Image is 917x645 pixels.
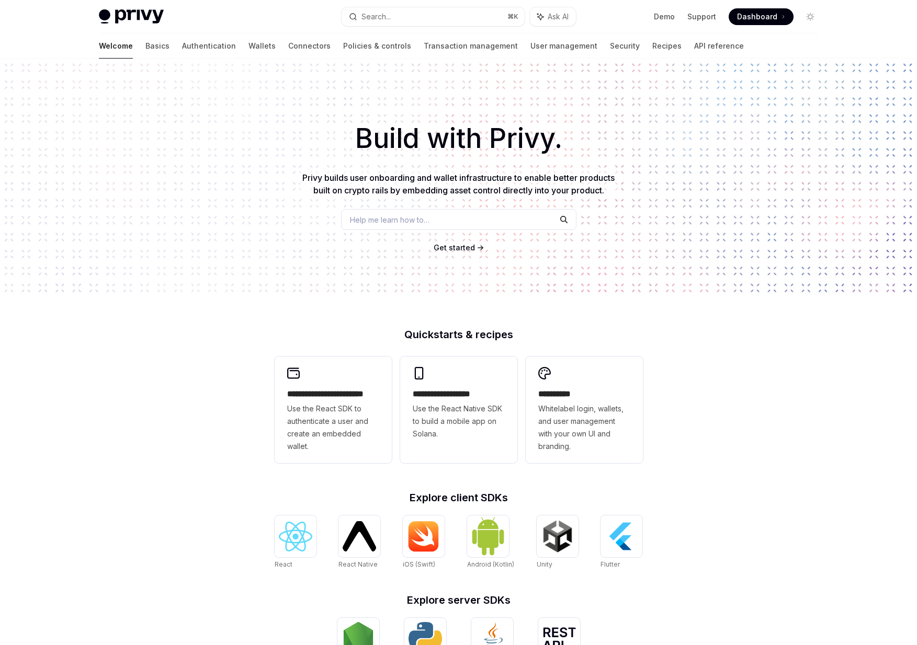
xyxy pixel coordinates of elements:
[342,7,525,26] button: Search...⌘K
[654,11,675,22] a: Demo
[434,243,475,252] span: Get started
[403,515,445,570] a: iOS (Swift)iOS (Swift)
[537,515,579,570] a: UnityUnity
[275,595,643,605] h2: Explore server SDKs
[413,402,505,440] span: Use the React Native SDK to build a mobile app on Solana.
[530,33,597,59] a: User management
[530,7,576,26] button: Ask AI
[275,560,292,568] span: React
[343,521,376,551] img: React Native
[275,515,316,570] a: ReactReact
[182,33,236,59] a: Authentication
[248,33,276,59] a: Wallets
[548,11,569,22] span: Ask AI
[526,356,643,463] a: **** *****Whitelabel login, wallets, and user management with your own UI and branding.
[471,516,505,556] img: Android (Kotlin)
[737,11,777,22] span: Dashboard
[302,172,615,195] span: Privy builds user onboarding and wallet infrastructure to enable better products built on crypto ...
[287,402,379,453] span: Use the React SDK to authenticate a user and create an embedded wallet.
[403,560,435,568] span: iOS (Swift)
[652,33,682,59] a: Recipes
[424,33,518,59] a: Transaction management
[275,329,643,340] h2: Quickstarts & recipes
[361,10,391,23] div: Search...
[279,522,312,551] img: React
[507,13,518,21] span: ⌘ K
[729,8,794,25] a: Dashboard
[145,33,169,59] a: Basics
[275,492,643,503] h2: Explore client SDKs
[99,9,164,24] img: light logo
[338,515,380,570] a: React NativeReact Native
[99,33,133,59] a: Welcome
[343,33,411,59] a: Policies & controls
[687,11,716,22] a: Support
[601,515,642,570] a: FlutterFlutter
[17,118,900,159] h1: Build with Privy.
[601,560,620,568] span: Flutter
[541,520,574,553] img: Unity
[694,33,744,59] a: API reference
[434,243,475,253] a: Get started
[802,8,819,25] button: Toggle dark mode
[467,560,514,568] span: Android (Kotlin)
[538,402,630,453] span: Whitelabel login, wallets, and user management with your own UI and branding.
[400,356,517,463] a: **** **** **** ***Use the React Native SDK to build a mobile app on Solana.
[338,560,378,568] span: React Native
[407,521,440,552] img: iOS (Swift)
[467,515,514,570] a: Android (Kotlin)Android (Kotlin)
[350,214,429,225] span: Help me learn how to…
[537,560,552,568] span: Unity
[288,33,331,59] a: Connectors
[605,520,638,553] img: Flutter
[610,33,640,59] a: Security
